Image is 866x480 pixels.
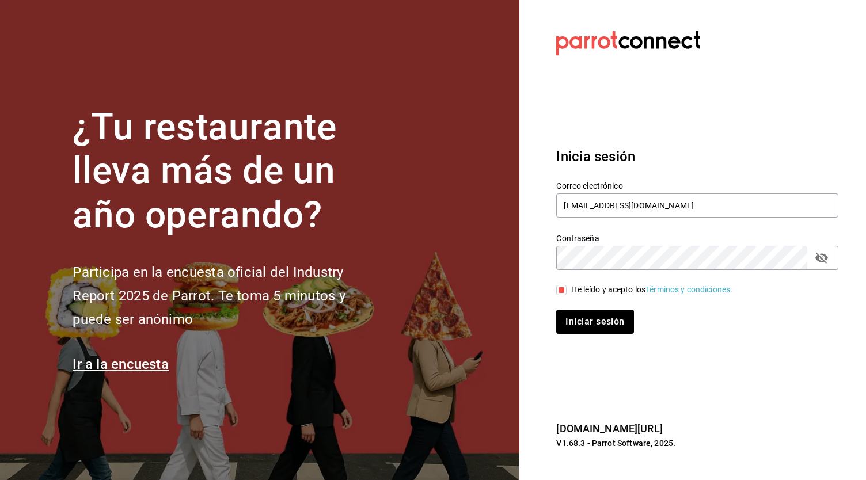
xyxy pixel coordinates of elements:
button: Iniciar sesión [556,310,633,334]
a: Ir a la encuesta [73,356,169,372]
h3: Inicia sesión [556,146,838,167]
label: Correo electrónico [556,181,838,189]
a: Términos y condiciones. [645,285,732,294]
a: [DOMAIN_NAME][URL] [556,422,662,435]
input: Ingresa tu correo electrónico [556,193,838,218]
h2: Participa en la encuesta oficial del Industry Report 2025 de Parrot. Te toma 5 minutos y puede se... [73,261,383,331]
label: Contraseña [556,234,838,242]
div: He leído y acepto los [571,284,732,296]
p: V1.68.3 - Parrot Software, 2025. [556,437,838,449]
h1: ¿Tu restaurante lleva más de un año operando? [73,105,383,238]
button: passwordField [812,248,831,268]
